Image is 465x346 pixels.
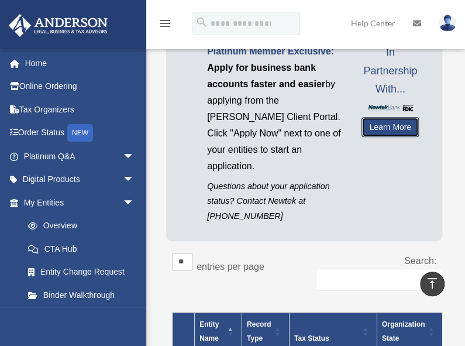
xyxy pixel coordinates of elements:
[123,145,146,169] span: arrow_drop_down
[420,272,445,296] a: vertical_align_top
[16,214,140,238] a: Overview
[207,43,344,60] p: Platinum Member Exclusive:
[207,125,344,174] p: Click "Apply Now" next to one of your entities to start an application.
[158,16,172,30] i: menu
[8,75,152,98] a: Online Ordering
[294,334,329,342] span: Tax Status
[8,168,152,191] a: Digital Productsarrow_drop_down
[207,179,344,224] p: Questions about your application status? Contact Newtek at [PHONE_NUMBER]
[439,15,456,32] img: User Pic
[8,98,152,121] a: Tax Organizers
[16,237,146,261] a: CTA Hub
[8,52,152,75] a: Home
[197,262,264,272] label: entries per page
[123,191,146,215] span: arrow_drop_down
[8,191,146,214] a: My Entitiesarrow_drop_down
[247,320,271,342] span: Record Type
[8,145,152,168] a: Platinum Q&Aarrow_drop_down
[199,320,219,342] span: Entity Name
[404,256,436,266] label: Search:
[67,124,93,142] div: NEW
[16,307,146,330] a: My Blueprint
[16,283,146,307] a: Binder Walkthrough
[207,63,325,89] span: Apply for business bank accounts faster and easier
[16,261,146,284] a: Entity Change Request
[361,43,419,99] span: In Partnership With...
[195,16,208,29] i: search
[123,168,146,192] span: arrow_drop_down
[207,60,344,125] p: by applying from the [PERSON_NAME] Client Portal.
[8,121,152,145] a: Order StatusNEW
[425,276,439,290] i: vertical_align_top
[367,105,413,111] img: NewtekBankLogoSM.png
[158,20,172,30] a: menu
[5,14,111,37] img: Anderson Advisors Platinum Portal
[361,117,419,137] a: Learn More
